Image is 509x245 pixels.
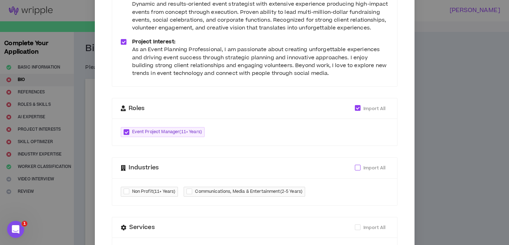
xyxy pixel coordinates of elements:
span: Event Project Manager ( 11+ Years ) [132,129,202,136]
span: Industries [129,163,159,173]
span: Import All [363,224,385,231]
strong: Project Interest: [132,38,175,45]
span: 1 [22,221,27,227]
div: As an Event Planning Professional, I am passionate about creating unforgettable experiences and d... [132,46,389,78]
span: Import All [363,105,385,112]
span: Non Profit ( 11+ Years ) [132,188,175,195]
span: Import All [363,165,385,171]
div: Dynamic and results-oriented event strategist with extensive experience producing high-impact eve... [132,0,389,32]
span: Roles [129,104,145,113]
span: Communications, Media & Entertainment ( 2-5 Years ) [195,188,302,195]
span: Services [129,223,155,232]
iframe: Intercom live chat [7,221,24,238]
